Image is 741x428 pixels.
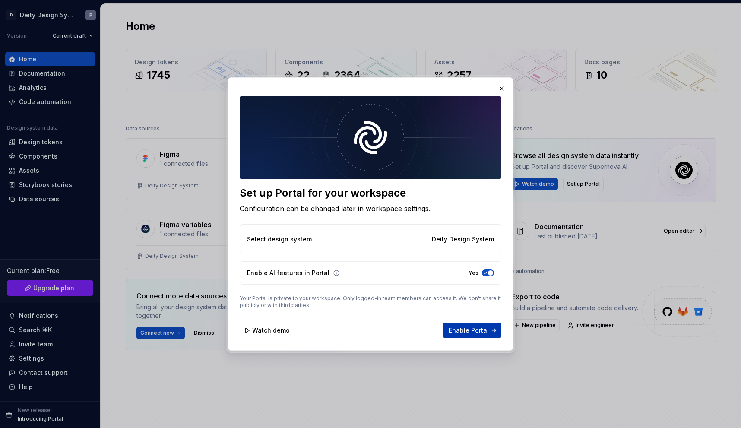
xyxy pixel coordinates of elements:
span: Enable Portal [449,326,489,335]
label: Yes [469,269,478,276]
p: Deity Design System [432,235,494,244]
div: Set up Portal for your workspace [240,186,501,200]
button: Enable Portal [443,323,501,338]
p: Enable AI features in Portal [247,269,329,277]
p: Select design system [247,235,312,244]
button: Watch demo [240,323,295,338]
span: Watch demo [252,326,290,335]
div: Configuration can be changed later in workspace settings. [240,203,501,214]
p: Your Portal is private to your workspace. Only logged-in team members can access it. We don't sha... [240,295,501,309]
